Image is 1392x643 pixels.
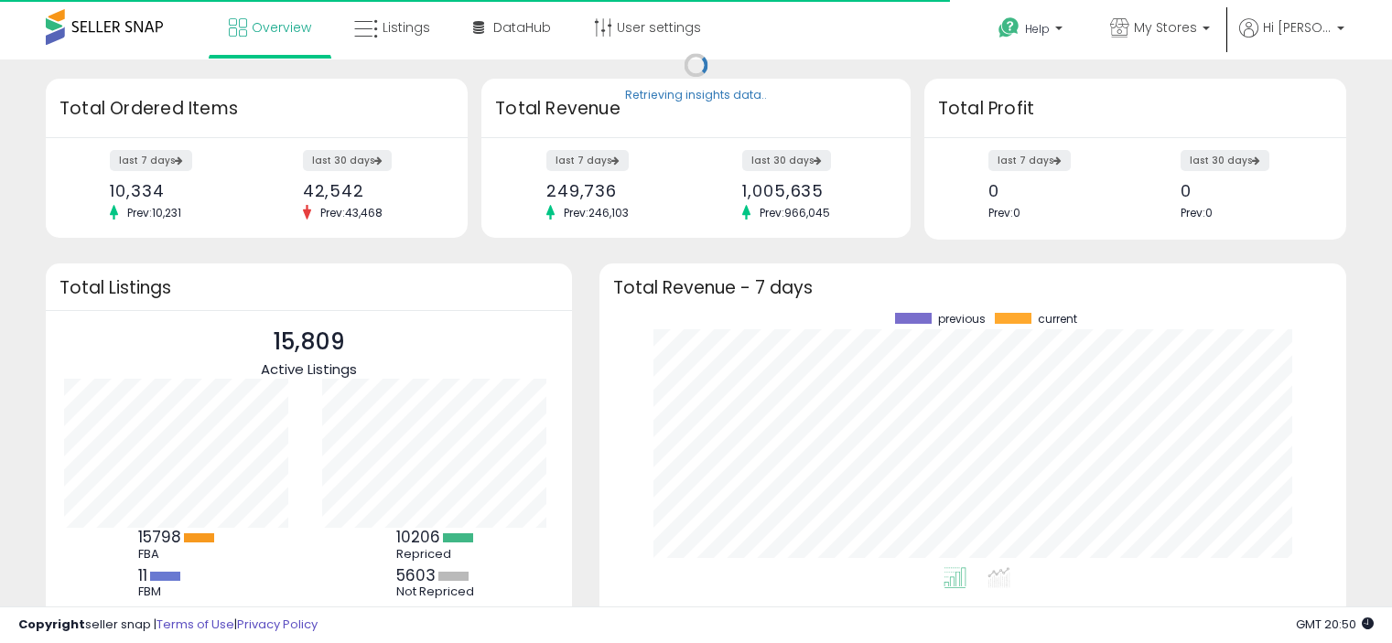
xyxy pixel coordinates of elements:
[156,616,234,633] a: Terms of Use
[1181,150,1269,171] label: last 30 days
[495,96,897,122] h3: Total Revenue
[383,18,430,37] span: Listings
[18,616,85,633] strong: Copyright
[59,96,454,122] h3: Total Ordered Items
[138,584,221,599] div: FBM
[938,313,986,326] span: previous
[59,281,558,295] h3: Total Listings
[938,96,1333,122] h3: Total Profit
[546,150,629,171] label: last 7 days
[110,181,243,200] div: 10,334
[988,150,1071,171] label: last 7 days
[625,88,767,104] div: Retrieving insights data..
[1239,18,1344,59] a: Hi [PERSON_NAME]
[1296,616,1374,633] span: 2025-09-15 20:50 GMT
[1025,21,1050,37] span: Help
[252,18,311,37] span: Overview
[742,181,879,200] div: 1,005,635
[396,564,436,586] b: 5603
[303,181,436,200] div: 42,542
[110,150,192,171] label: last 7 days
[261,325,357,359] p: 15,809
[396,547,479,562] div: Repriced
[742,150,831,171] label: last 30 days
[1263,18,1332,37] span: Hi [PERSON_NAME]
[261,359,357,379] span: Active Listings
[396,584,479,599] div: Not Repriced
[555,205,638,220] span: Prev: 246,103
[750,205,839,220] span: Prev: 966,045
[1181,205,1213,220] span: Prev: 0
[1181,181,1313,200] div: 0
[1134,18,1197,37] span: My Stores
[998,16,1020,39] i: Get Help
[396,526,440,548] b: 10206
[984,3,1081,59] a: Help
[303,150,392,171] label: last 30 days
[988,205,1020,220] span: Prev: 0
[1038,313,1077,326] span: current
[546,181,683,200] div: 249,736
[138,547,221,562] div: FBA
[138,526,181,548] b: 15798
[138,564,147,586] b: 11
[18,616,318,634] div: seller snap | |
[311,205,392,220] span: Prev: 43,468
[988,181,1121,200] div: 0
[237,616,318,633] a: Privacy Policy
[613,281,1333,295] h3: Total Revenue - 7 days
[118,205,190,220] span: Prev: 10,231
[493,18,551,37] span: DataHub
